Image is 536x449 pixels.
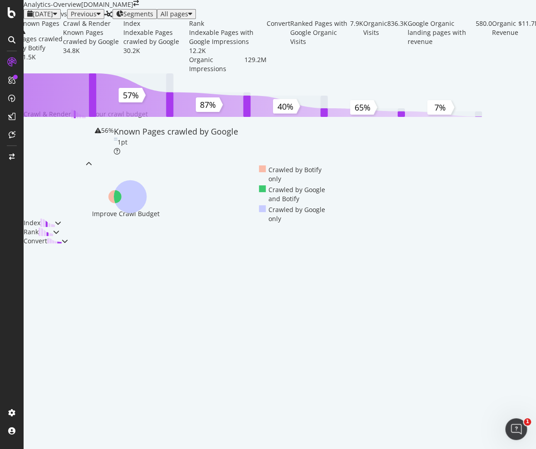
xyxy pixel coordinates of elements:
[19,53,63,62] div: 61.5K
[123,19,140,28] div: Index
[244,55,267,73] div: 129.2M
[259,205,329,223] div: Crawled by Google only
[434,102,446,113] text: 7%
[123,90,139,101] text: 57%
[277,101,293,112] text: 40%
[492,19,518,73] div: Organic Revenue
[189,46,267,55] div: 12.2K
[24,9,61,19] button: [DATE]
[47,237,62,245] img: block-icon
[387,19,408,73] div: 836.3K
[267,19,290,28] div: Convert
[259,165,329,183] div: Crawled by Botify only
[112,9,157,19] button: Segments
[157,9,196,19] button: All pages
[200,99,216,110] text: 87%
[61,10,67,19] span: vs
[39,227,53,236] img: block-icon
[290,19,351,46] div: Ranked Pages with Google Organic Visits
[259,185,329,203] div: Crawled by Google and Botify
[363,19,387,73] div: Organic Visits
[350,19,363,73] div: 7.9K
[19,34,63,53] div: Pages crawled by Botify
[408,19,476,46] div: Google Organic landing pages with revenue
[114,138,117,140] img: Equal
[67,9,104,19] button: Previous
[24,237,47,246] div: Convert
[71,10,97,18] span: Previous
[40,218,55,227] img: block-icon
[63,28,123,46] div: Known Pages crawled by Google
[476,19,492,73] div: 580.0
[524,418,531,425] span: 1
[24,227,39,237] div: Rank
[117,138,127,147] div: 1pt
[189,19,204,28] div: Rank
[101,126,114,156] div: 56%
[355,102,370,113] text: 65%
[123,28,189,46] div: Indexable Pages crawled by Google
[123,46,189,55] div: 30.2K
[114,126,238,138] div: Known Pages crawled by Google
[24,110,71,218] div: Crawl & Render
[63,19,111,28] div: Crawl & Render
[19,19,59,28] div: Known Pages
[24,218,40,227] div: Index
[63,46,123,55] div: 34.8K
[161,10,188,18] span: All pages
[189,28,267,46] div: Indexable Pages with Google Impressions
[33,10,53,18] span: 2025 Oct. 6th
[123,10,153,18] span: Segments
[505,418,527,440] iframe: Intercom live chat
[189,55,244,73] div: Organic Impressions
